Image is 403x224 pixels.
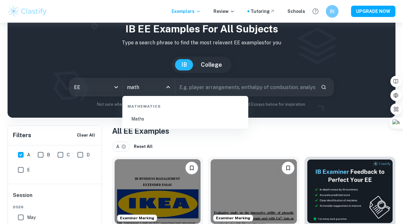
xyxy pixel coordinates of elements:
button: Help and Feedback [310,6,321,17]
h1: All EE Examples [112,125,395,137]
h6: Filters [13,131,31,140]
button: UPGRADE NOW [351,6,395,17]
a: Schools [287,8,305,15]
img: Business and Management EE example thumbnail: To what extent have IKEA's in-store reta [115,159,201,224]
span: A [27,151,30,158]
img: Thumbnail [307,159,393,223]
button: Bookmark [185,162,198,174]
h6: Session [13,192,97,204]
img: Chemistry EE example thumbnail: How do phenolic acid derivatives obtaine [211,159,297,224]
button: College [195,59,228,70]
button: Reset All [132,142,154,151]
span: E [27,166,30,173]
input: E.g. player arrangements, enthalpy of combustion, analysis of a big city... [175,78,316,96]
span: May [27,214,36,221]
button: Close [164,83,173,92]
div: Mathematics [125,98,246,112]
p: Not sure what to search for? You can always look through our example Extended Essays below for in... [13,101,390,108]
span: C [67,151,70,158]
span: Examiner Marking [117,215,157,221]
span: 2026 [13,204,97,210]
a: Tutoring [251,8,275,15]
h1: IB EE examples for all subjects [13,21,390,36]
button: B( [326,5,338,18]
img: Clastify logo [8,5,48,18]
p: Exemplars [172,8,201,15]
button: Search [318,82,329,92]
button: IB [175,59,193,70]
h6: B( [329,8,336,15]
span: A [116,143,122,150]
button: Bookmark [282,162,294,174]
p: Review [213,8,235,15]
span: B [47,151,50,158]
li: Maths [125,112,246,126]
p: Type a search phrase to find the most relevant EE examples for you [13,39,390,47]
div: A [112,142,130,152]
button: Clear All [75,131,97,140]
span: Examiner Marking [213,215,253,221]
div: EE [70,78,122,96]
span: D [87,151,90,158]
